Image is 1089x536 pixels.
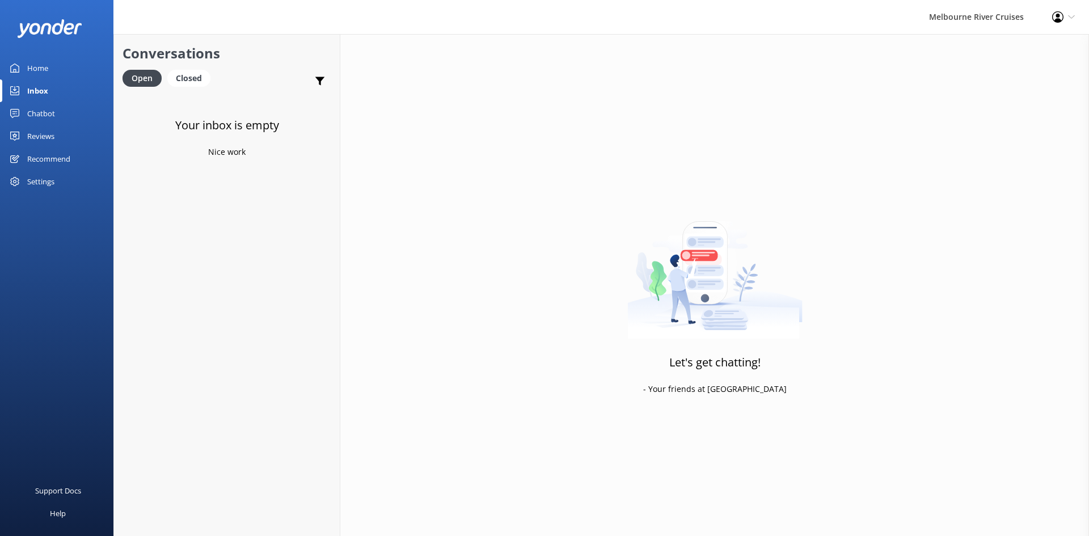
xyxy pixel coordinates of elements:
[27,79,48,102] div: Inbox
[627,197,803,339] img: artwork of a man stealing a conversation from at giant smartphone
[27,125,54,147] div: Reviews
[123,71,167,84] a: Open
[123,43,331,64] h2: Conversations
[27,170,54,193] div: Settings
[175,116,279,134] h3: Your inbox is empty
[35,479,81,502] div: Support Docs
[123,70,162,87] div: Open
[17,19,82,38] img: yonder-white-logo.png
[27,147,70,170] div: Recommend
[167,71,216,84] a: Closed
[27,102,55,125] div: Chatbot
[167,70,210,87] div: Closed
[27,57,48,79] div: Home
[643,383,787,395] p: - Your friends at [GEOGRAPHIC_DATA]
[669,353,761,372] h3: Let's get chatting!
[50,502,66,525] div: Help
[208,146,246,158] p: Nice work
